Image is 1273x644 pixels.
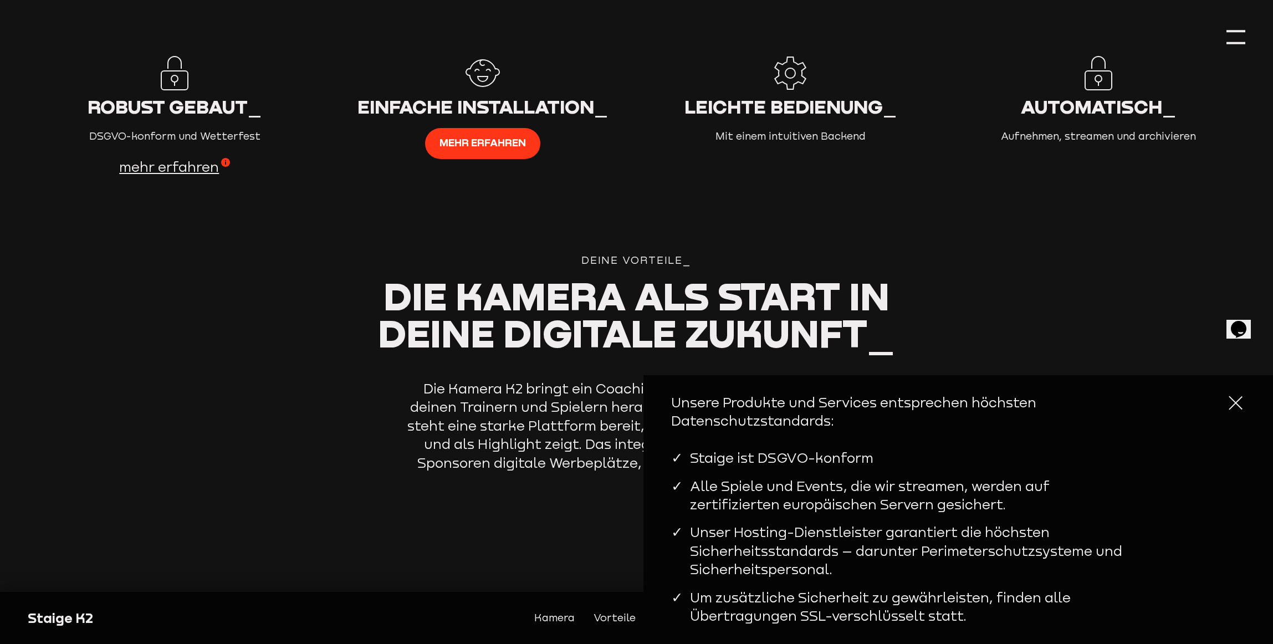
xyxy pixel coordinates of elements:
div: Deine Vorteile_ [336,252,938,268]
p: Unsere Produkte und Services entsprechen höchsten Datenschutzstandards: [671,393,1142,431]
span: Robust gebaut_ [88,95,262,118]
p: Mit einem intuitiven Backend [643,128,937,144]
span: Einfache Installation_ [357,95,608,118]
p: Aufnehmen, streamen und archivieren [951,128,1245,144]
li: Staige ist DSGVO-konform [671,449,1142,467]
a: Kamera [534,610,575,626]
p: DSGVO-konform und Wetterfest [28,128,321,144]
a: mehr erfahren [425,128,540,159]
div: Staige K2 [28,609,321,627]
li: Um zusätzliche Sicherheit zu gewährleisten, finden alle Übertragungen SSL-verschlüsselt statt. [671,589,1142,626]
p: Die Kamera K2 bringt ein Coaching-Tool mit, um das Beste aus deinen Trainern und Spielern herausz... [401,380,872,472]
span: mehr erfahren [439,135,526,151]
span: Automatisch_ [1021,95,1176,118]
span: Die Kamera als Start in deine [378,273,889,356]
span: digitale Zukunft_ [503,310,894,356]
iframe: chat widget [1226,305,1262,339]
li: Unser Hosting-Dienstleister garantiert die höchsten Sicherheitsstandards – darunter Perimeterschu... [671,523,1142,579]
span: mehr erfahren [119,158,230,176]
a: Vorteile [594,610,636,626]
li: Alle Spiele und Events, die wir streamen, werden auf zertifizierten europäischen Servern gesichert. [671,477,1142,514]
span: Leichte Bedienung_ [684,95,897,118]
